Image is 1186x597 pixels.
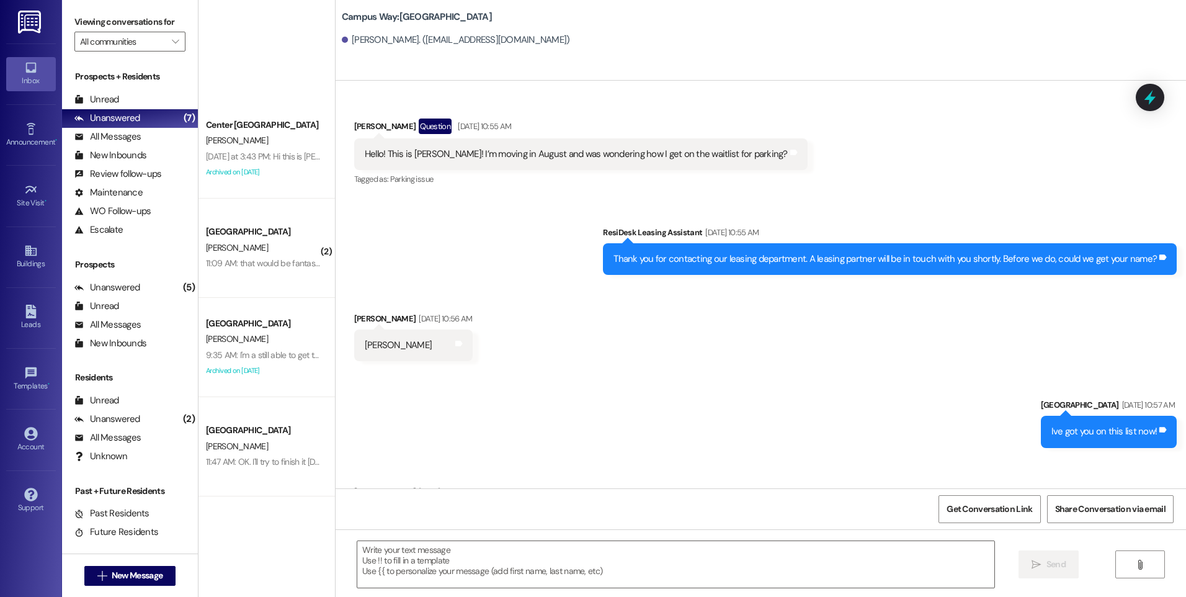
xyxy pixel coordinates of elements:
div: New Inbounds [74,149,146,162]
div: [GEOGRAPHIC_DATA] [1041,398,1177,416]
div: [DATE] at 3:43 PM: Hi this is [PERSON_NAME]! I just left a message on the office phone number. I'... [206,151,1074,162]
div: Center [GEOGRAPHIC_DATA] [206,119,321,132]
span: • [45,197,47,205]
b: Campus Way: [GEOGRAPHIC_DATA] [342,11,492,24]
span: [PERSON_NAME] [206,441,268,452]
div: [PERSON_NAME] [354,312,473,330]
div: WO Follow-ups [74,205,151,218]
span: • [48,380,50,388]
div: (5) [180,278,198,297]
div: Review follow-ups [74,168,161,181]
div: 11:09 AM: that would be fantastic! we'd love to move in as soon as possible but we also understan... [206,258,744,269]
div: [GEOGRAPHIC_DATA] [206,317,321,330]
img: ResiDesk Logo [18,11,43,34]
label: Viewing conversations for [74,12,185,32]
a: Site Visit • [6,179,56,213]
div: Unread [74,93,119,106]
div: Thank you for contacting our leasing department. A leasing partner will be in touch with you shor... [613,253,1157,266]
div: (7) [181,109,198,128]
div: New Inbounds [74,337,146,350]
div: [PERSON_NAME] [354,485,472,503]
span: [PERSON_NAME] [206,242,268,253]
div: [GEOGRAPHIC_DATA] [206,225,321,238]
div: [DATE] 10:55 AM [455,120,511,133]
div: [PERSON_NAME]. ([EMAIL_ADDRESS][DOMAIN_NAME]) [342,34,570,47]
div: Tagged as: [354,170,808,188]
div: Archived on [DATE] [205,164,322,180]
div: All Messages [74,431,141,444]
div: [GEOGRAPHIC_DATA] [206,424,321,437]
button: Share Conversation via email [1047,495,1174,523]
div: [DATE] 10:56 AM [416,312,472,325]
div: Prospects + Residents [62,70,198,83]
a: Buildings [6,240,56,274]
div: Future Residents [74,526,158,539]
div: [DATE] 10:57 AM [416,485,471,498]
span: New Message [112,569,163,582]
span: Get Conversation Link [947,503,1032,516]
a: Account [6,423,56,457]
span: [PERSON_NAME] [206,333,268,344]
div: 11:47 AM: OK. I'll try to finish it [DATE]. If im not approved tho, can I get the deposit back? [206,456,515,467]
div: Maintenance [74,186,143,199]
div: 9:35 AM: I'm a still able to get that $300 dollars off, because it wasn't applied to my first mon... [206,349,682,361]
i:  [1032,560,1041,570]
a: Support [6,484,56,518]
div: Archived on [DATE] [205,363,322,379]
div: Question [419,119,452,134]
span: Share Conversation via email [1055,503,1166,516]
div: Unread [74,300,119,313]
div: Unread [74,394,119,407]
input: All communities [80,32,166,52]
div: Unknown [74,450,127,463]
div: Unanswered [74,413,140,426]
i:  [172,37,179,47]
div: All Messages [74,130,141,143]
div: Past Residents [74,507,149,520]
a: Leads [6,301,56,334]
span: [PERSON_NAME] [206,135,268,146]
div: Unanswered [74,281,140,294]
a: Inbox [6,57,56,91]
div: Hello! This is [PERSON_NAME]! I’m moving in August and was wondering how I get on the waitlist fo... [365,148,788,161]
div: ResiDesk Leasing Assistant [603,226,1177,243]
button: Send [1019,550,1079,578]
div: Residents [62,371,198,384]
div: (2) [180,410,198,429]
div: Prospects [62,258,198,271]
div: Escalate [74,223,123,236]
i:  [97,571,107,581]
button: New Message [84,566,176,586]
div: All Messages [74,318,141,331]
div: [DATE] 10:55 AM [702,226,759,239]
div: [PERSON_NAME] [354,119,808,138]
span: Parking issue [390,174,434,184]
i:  [1135,560,1144,570]
span: Send [1046,558,1066,571]
a: Templates • [6,362,56,396]
div: [PERSON_NAME] [365,339,432,352]
div: Past + Future Residents [62,485,198,498]
div: Ive got you on this list now! [1051,425,1157,438]
span: • [55,136,57,145]
div: Unanswered [74,112,140,125]
div: [DATE] 10:57 AM [1119,398,1175,411]
button: Get Conversation Link [939,495,1040,523]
